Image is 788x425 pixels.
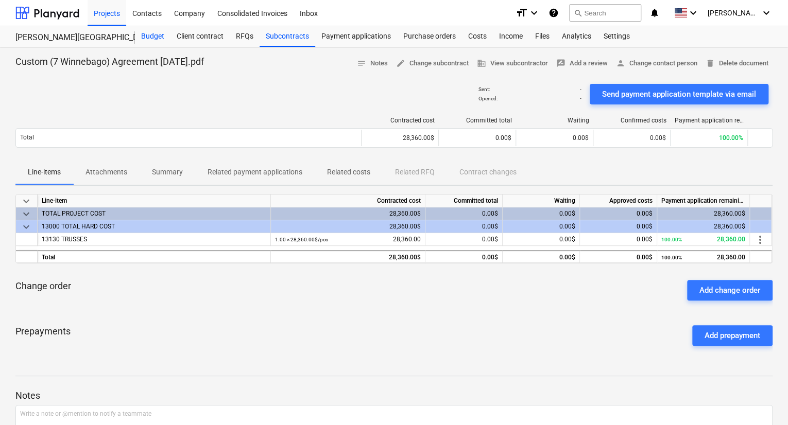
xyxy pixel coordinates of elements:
[327,167,370,178] p: Related costs
[315,26,397,47] a: Payment applications
[556,58,608,69] span: Add a review
[503,194,580,207] div: Waiting
[15,280,71,292] p: Change order
[661,251,745,264] div: 28,360.00
[701,56,773,72] button: Delete document
[687,280,773,300] button: Add change order
[503,250,580,263] div: 0.00$
[657,194,750,207] div: Payment application remaining
[230,26,260,47] a: RFQs
[478,95,498,102] p: Opened :
[462,26,493,47] a: Costs
[271,220,425,233] div: 28,360.00$
[38,194,271,207] div: Line-item
[657,207,750,220] div: 28,360.00$
[493,26,529,47] a: Income
[260,26,315,47] a: Subcontracts
[520,117,589,124] div: Waiting
[425,220,503,233] div: 0.00$
[649,7,660,19] i: notifications
[20,208,32,220] span: keyboard_arrow_down
[574,9,582,17] span: search
[699,284,760,297] div: Add change order
[650,134,666,141] span: 0.00$
[392,56,473,72] button: Change subcontract
[616,59,625,68] span: person
[443,117,512,124] div: Committed total
[135,26,170,47] a: Budget
[687,7,699,19] i: keyboard_arrow_down
[85,167,127,178] p: Attachments
[616,58,697,69] span: Change contact person
[425,207,503,220] div: 0.00$
[516,7,528,19] i: format_size
[503,207,580,220] div: 0.00$
[425,194,503,207] div: Committed total
[28,167,61,178] p: Line-items
[495,134,511,141] span: 0.00$
[706,59,715,68] span: delete
[477,59,486,68] span: business
[396,58,469,69] span: Change subcontract
[736,376,788,425] iframe: Chat Widget
[529,26,556,47] a: Files
[42,207,266,220] div: TOTAL PROJECT COST
[661,237,682,242] small: 100.00%
[580,95,581,102] p: -
[271,207,425,220] div: 28,360.00$
[15,32,123,43] div: [PERSON_NAME][GEOGRAPHIC_DATA]
[719,134,743,141] span: 100.00%
[15,389,773,402] p: Notes
[708,9,759,17] span: [PERSON_NAME]
[597,117,666,124] div: Confirmed costs
[573,134,589,141] span: 0.00$
[637,236,653,243] span: 0.00$
[580,86,581,93] p: -
[597,26,636,47] a: Settings
[271,194,425,207] div: Contracted cost
[569,4,641,22] button: Search
[661,233,745,246] div: 28,360.00
[503,220,580,233] div: 0.00$
[706,58,768,69] span: Delete document
[397,26,462,47] div: Purchase orders
[556,26,597,47] a: Analytics
[208,167,302,178] p: Related payment applications
[170,26,230,47] a: Client contract
[20,195,32,207] span: keyboard_arrow_down
[559,236,575,243] span: 0.00$
[271,250,425,263] div: 28,360.00$
[675,117,744,124] div: Payment application remaining
[20,221,32,233] span: keyboard_arrow_down
[612,56,701,72] button: Change contact person
[20,133,34,142] p: Total
[602,87,756,101] div: Send payment application template via email
[357,59,366,68] span: notes
[657,220,750,233] div: 28,360.00$
[549,7,559,19] i: Knowledge base
[482,236,498,243] span: 0.00$
[590,84,768,104] button: Send payment application template via email
[478,86,490,93] p: Sent :
[754,234,766,246] span: more_vert
[556,59,566,68] span: rate_review
[38,250,271,263] div: Total
[580,207,657,220] div: 0.00$
[692,325,773,346] button: Add prepayment
[580,250,657,263] div: 0.00$
[42,233,266,246] div: 13130 TRUSSES
[396,59,405,68] span: edit
[473,56,552,72] button: View subcontractor
[528,7,540,19] i: keyboard_arrow_down
[580,194,657,207] div: Approved costs
[661,255,682,260] small: 100.00%
[152,167,183,178] p: Summary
